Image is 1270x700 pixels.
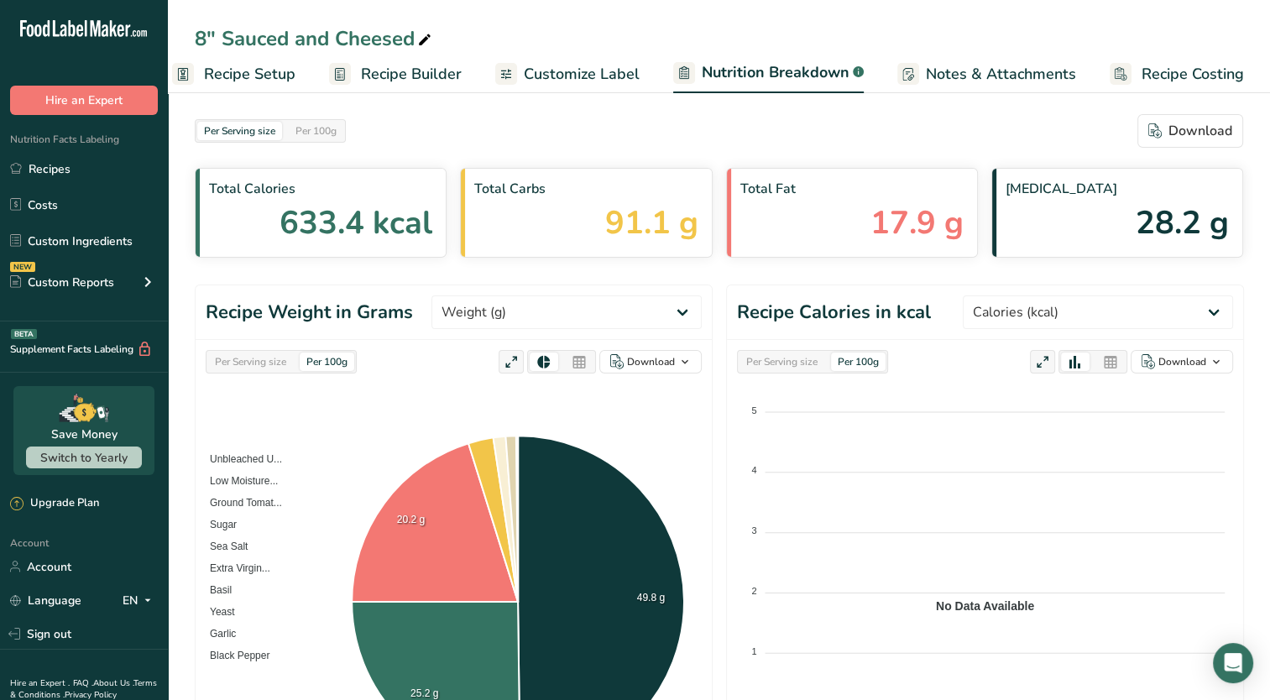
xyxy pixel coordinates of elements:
span: 633.4 kcal [280,199,432,247]
div: Per 100g [300,353,354,371]
span: Ground Tomat... [197,497,282,509]
span: Recipe Costing [1142,63,1244,86]
span: Basil [197,584,232,596]
div: 8" Sauced and Cheesed [195,24,435,54]
span: [MEDICAL_DATA] [1006,179,1229,199]
text: No Data Available [936,599,1034,613]
div: Download [1158,354,1206,369]
div: Per 100g [289,122,343,140]
span: 28.2 g [1136,199,1229,247]
div: NEW [10,262,35,272]
a: Recipe Costing [1110,55,1244,93]
span: Sea Salt [197,541,248,552]
a: Recipe Setup [172,55,295,93]
div: Per Serving size [197,122,282,140]
span: Nutrition Breakdown [702,61,849,84]
div: Download [627,354,675,369]
div: Custom Reports [10,274,114,291]
a: Hire an Expert . [10,677,70,689]
button: Hire an Expert [10,86,158,115]
h1: Recipe Weight in Grams [206,299,413,326]
span: Notes & Attachments [926,63,1076,86]
tspan: 2 [751,586,756,596]
div: Open Intercom Messenger [1213,643,1253,683]
span: Customize Label [524,63,640,86]
span: Total Calories [209,179,432,199]
span: Yeast [197,606,235,618]
tspan: 1 [751,646,756,656]
span: Garlic [197,628,236,640]
span: Recipe Builder [361,63,462,86]
a: FAQ . [73,677,93,689]
tspan: 3 [751,525,756,535]
a: Recipe Builder [329,55,462,93]
tspan: 4 [751,465,756,475]
span: 91.1 g [605,199,698,247]
span: Low Moisture... [197,475,278,487]
span: Black Pepper [197,650,269,661]
div: Save Money [51,426,118,443]
button: Download [1137,114,1243,148]
a: Nutrition Breakdown [673,54,864,94]
span: Total Carbs [474,179,698,199]
div: Per 100g [831,353,886,371]
h1: Recipe Calories in kcal [737,299,931,326]
tspan: 5 [751,405,756,415]
button: Download [599,350,702,374]
span: Switch to Yearly [40,450,128,466]
span: Unbleached U... [197,453,282,465]
a: Customize Label [495,55,640,93]
a: Notes & Attachments [897,55,1076,93]
span: Sugar [197,519,237,530]
span: Extra Virgin... [197,562,270,574]
a: Language [10,586,81,615]
div: Upgrade Plan [10,495,99,512]
span: Recipe Setup [204,63,295,86]
a: About Us . [93,677,133,689]
div: EN [123,590,158,610]
button: Switch to Yearly [26,447,142,468]
button: Download [1131,350,1233,374]
div: BETA [11,329,37,339]
div: Per Serving size [208,353,293,371]
div: Download [1148,121,1232,141]
span: 17.9 g [870,199,964,247]
span: Total Fat [740,179,964,199]
div: Per Serving size [740,353,824,371]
